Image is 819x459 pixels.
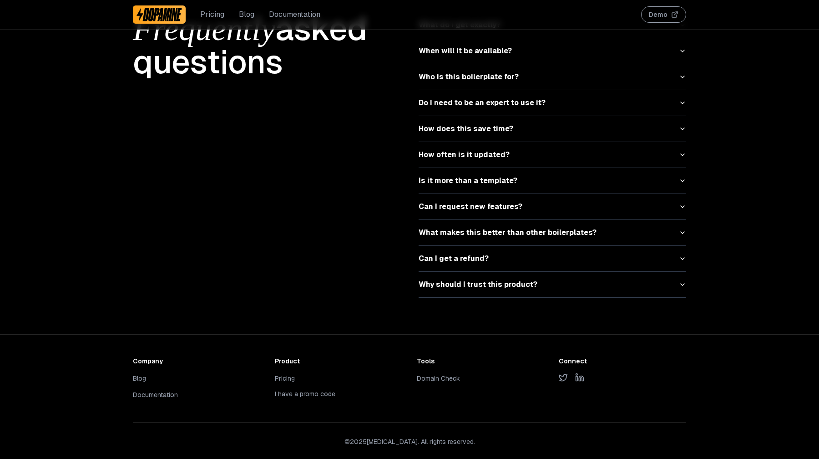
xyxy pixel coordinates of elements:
[133,437,686,446] p: © 2025 [MEDICAL_DATA]. All rights reserved.
[417,357,544,366] h3: Tools
[275,374,295,382] a: Pricing
[641,6,686,23] button: Demo
[419,272,686,297] button: Why should I trust this product?
[133,391,178,399] a: Documentation
[419,168,686,194] button: Is it more than a template?
[419,38,686,64] button: When will it be available?
[275,389,335,398] button: I have a promo code
[239,9,254,20] a: Blog
[275,357,402,366] h3: Product
[419,246,686,271] button: Can I get a refund?
[419,194,686,219] button: Can I request new features?
[133,357,260,366] h3: Company
[136,7,182,22] img: Dopamine
[419,142,686,168] button: How often is it updated?
[559,357,686,366] h3: Connect
[417,374,460,382] a: Domain Check
[133,12,400,78] h1: asked questions
[419,116,686,142] button: How does this save time?
[133,374,146,382] a: Blog
[419,220,686,245] button: What makes this better than other boilerplates?
[419,64,686,90] button: Who is this boilerplate for?
[200,9,224,20] a: Pricing
[419,90,686,116] button: Do I need to be an expert to use it?
[269,9,320,20] a: Documentation
[133,5,186,24] a: Dopamine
